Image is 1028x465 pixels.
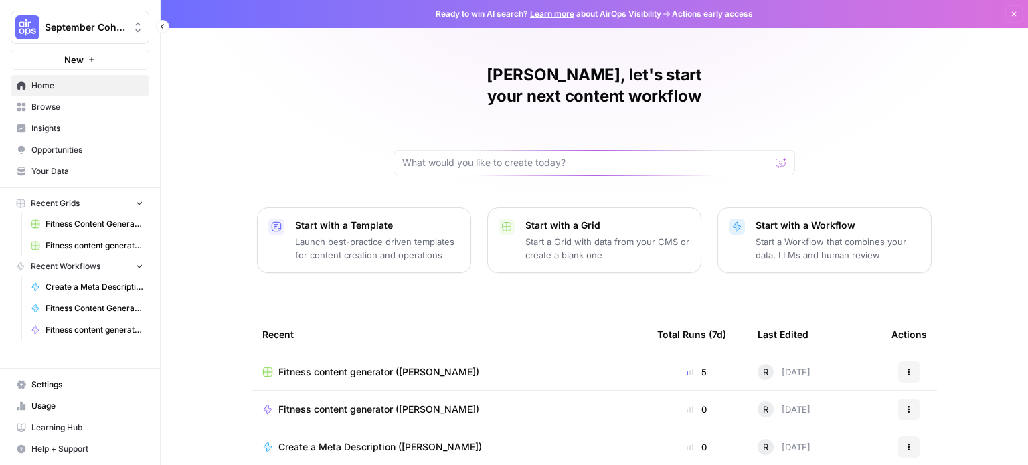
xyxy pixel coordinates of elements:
a: Fitness content generator ([PERSON_NAME]) [262,403,636,416]
button: Start with a GridStart a Grid with data from your CMS or create a blank one [487,207,701,273]
span: R [763,440,768,454]
span: Opportunities [31,144,143,156]
span: Fitness content generator ([PERSON_NAME]) [278,403,479,416]
div: 0 [657,403,736,416]
a: Learning Hub [11,417,149,438]
span: Your Data [31,165,143,177]
span: Create a Meta Description ([PERSON_NAME]) [46,281,143,293]
span: Usage [31,400,143,412]
div: [DATE] [758,439,810,455]
span: Actions early access [672,8,753,20]
button: Start with a TemplateLaunch best-practice driven templates for content creation and operations [257,207,471,273]
span: Learning Hub [31,422,143,434]
div: 5 [657,365,736,379]
input: What would you like to create today? [402,156,770,169]
a: Your Data [11,161,149,182]
span: Recent Grids [31,197,80,209]
span: Fitness content generator ([PERSON_NAME]) [46,324,143,336]
p: Launch best-practice driven templates for content creation and operations [295,235,460,262]
button: Start with a WorkflowStart a Workflow that combines your data, LLMs and human review [717,207,932,273]
p: Start with a Workflow [756,219,920,232]
a: Fitness content generator ([PERSON_NAME]) [25,319,149,341]
span: Home [31,80,143,92]
span: R [763,403,768,416]
span: Fitness Content Generator ([PERSON_NAME] [46,302,143,314]
button: Recent Workflows [11,256,149,276]
a: Browse [11,96,149,118]
button: Recent Grids [11,193,149,213]
span: Ready to win AI search? about AirOps Visibility [436,8,661,20]
span: New [64,53,84,66]
a: Insights [11,118,149,139]
span: Create a Meta Description ([PERSON_NAME]) [278,440,482,454]
div: Recent [262,316,636,353]
div: [DATE] [758,364,810,380]
button: Help + Support [11,438,149,460]
a: Fitness Content Generator ([PERSON_NAME] [25,298,149,319]
a: Settings [11,374,149,395]
p: Start with a Grid [525,219,690,232]
a: Opportunities [11,139,149,161]
h1: [PERSON_NAME], let's start your next content workflow [394,64,795,107]
span: Settings [31,379,143,391]
span: Insights [31,122,143,134]
button: New [11,50,149,70]
a: Fitness content generator ([PERSON_NAME]) [25,235,149,256]
a: Fitness content generator ([PERSON_NAME]) [262,365,636,379]
span: Fitness Content Generator (Heath) [46,218,143,230]
a: Create a Meta Description ([PERSON_NAME]) [25,276,149,298]
span: Fitness content generator ([PERSON_NAME]) [278,365,479,379]
p: Start with a Template [295,219,460,232]
a: Create a Meta Description ([PERSON_NAME]) [262,440,636,454]
span: Help + Support [31,443,143,455]
a: Usage [11,395,149,417]
span: Recent Workflows [31,260,100,272]
div: Total Runs (7d) [657,316,726,353]
p: Start a Workflow that combines your data, LLMs and human review [756,235,920,262]
button: Workspace: September Cohort [11,11,149,44]
div: [DATE] [758,401,810,417]
a: Fitness Content Generator (Heath) [25,213,149,235]
span: Fitness content generator ([PERSON_NAME]) [46,240,143,252]
span: R [763,365,768,379]
div: Actions [891,316,927,353]
img: September Cohort Logo [15,15,39,39]
a: Learn more [530,9,574,19]
span: September Cohort [45,21,126,34]
span: Browse [31,101,143,113]
div: Last Edited [758,316,808,353]
p: Start a Grid with data from your CMS or create a blank one [525,235,690,262]
div: 0 [657,440,736,454]
a: Home [11,75,149,96]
